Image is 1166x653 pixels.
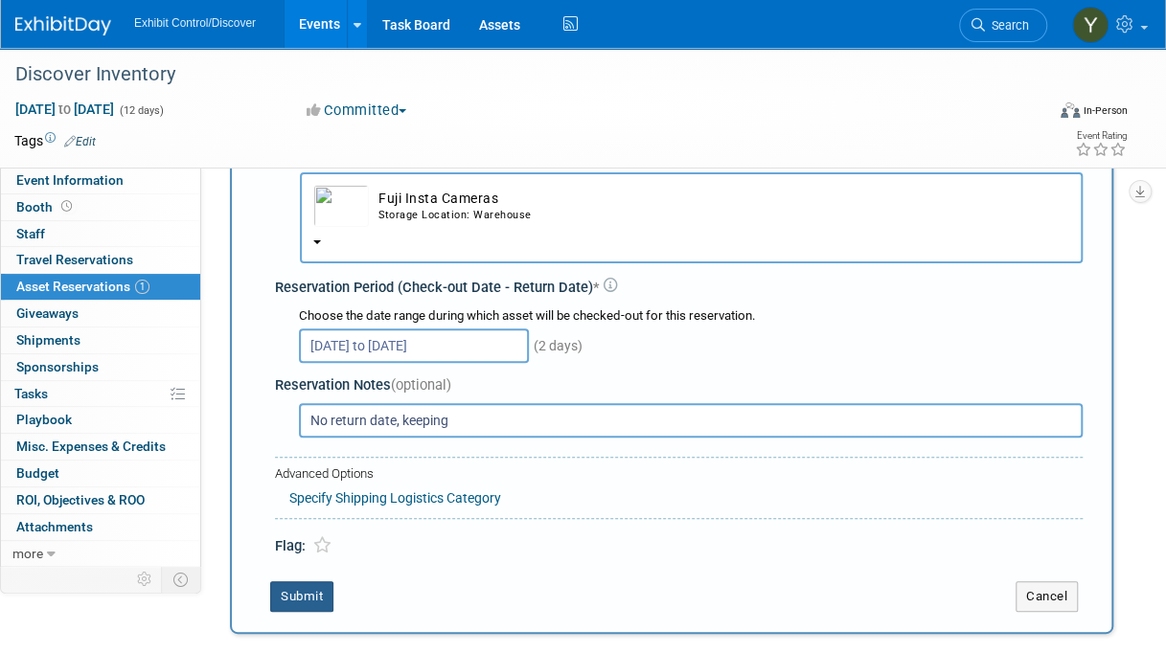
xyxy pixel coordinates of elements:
[1,541,200,567] a: more
[1083,103,1128,118] div: In-Person
[134,16,256,30] span: Exhibit Control/Discover
[289,490,501,506] a: Specify Shipping Logistics Category
[1072,7,1109,43] img: Yliana Perez
[1,247,200,273] a: Travel Reservations
[1,327,200,353] a: Shipments
[275,465,1083,484] div: Advanced Options
[16,305,79,321] span: Giveaways
[64,135,96,148] a: Edit
[369,185,1069,227] td: Fuji Insta Cameras
[1,301,200,326] a: Giveaways
[14,131,96,150] td: Tags
[57,199,76,214] span: Booth not reserved yet
[1075,131,1127,141] div: Event Rating
[14,101,115,118] span: [DATE] [DATE]
[16,492,145,507] span: ROI, Objectives & ROO
[14,386,48,401] span: Tasks
[1,487,200,513] a: ROI, Objectives & ROO
[966,100,1128,128] div: Event Format
[1,354,200,380] a: Sponsorships
[985,18,1029,33] span: Search
[1016,581,1078,612] button: Cancel
[162,567,201,592] td: Toggle Event Tabs
[1061,102,1080,118] img: Format-Inperson.png
[16,199,76,214] span: Booth
[16,439,166,454] span: Misc. Expenses & Credits
[959,9,1047,42] a: Search
[1,194,200,220] a: Booth
[299,307,1083,326] div: Choose the date range during which asset will be checked-out for this reservation.
[9,57,1033,92] div: Discover Inventory
[1,407,200,433] a: Playbook
[391,376,451,394] span: (optional)
[532,338,583,353] span: (2 days)
[16,412,72,427] span: Playbook
[1,514,200,540] a: Attachments
[135,280,149,294] span: 1
[378,208,1069,223] div: Storage Location: Warehouse
[275,537,306,554] span: Flag:
[1,434,200,460] a: Misc. Expenses & Credits
[270,581,333,612] button: Submit
[275,278,1083,298] div: Reservation Period (Check-out Date - Return Date)
[16,279,149,294] span: Asset Reservations
[300,172,1083,263] button: Fuji Insta CamerasStorage Location: Warehouse
[1,168,200,193] a: Event Information
[56,101,74,117] span: to
[16,252,133,267] span: Travel Reservations
[1,381,200,407] a: Tasks
[16,332,80,348] span: Shipments
[16,465,59,481] span: Budget
[1,274,200,300] a: Asset Reservations1
[16,359,99,374] span: Sponsorships
[16,172,124,188] span: Event Information
[299,328,529,363] input: Check-out Date - Return Date
[15,16,111,35] img: ExhibitDay
[118,104,164,117] span: (12 days)
[128,567,162,592] td: Personalize Event Tab Strip
[16,226,45,241] span: Staff
[300,101,414,121] button: Committed
[1,461,200,486] a: Budget
[12,546,43,561] span: more
[1,221,200,247] a: Staff
[16,519,93,534] span: Attachments
[275,375,1083,395] div: Reservation Notes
